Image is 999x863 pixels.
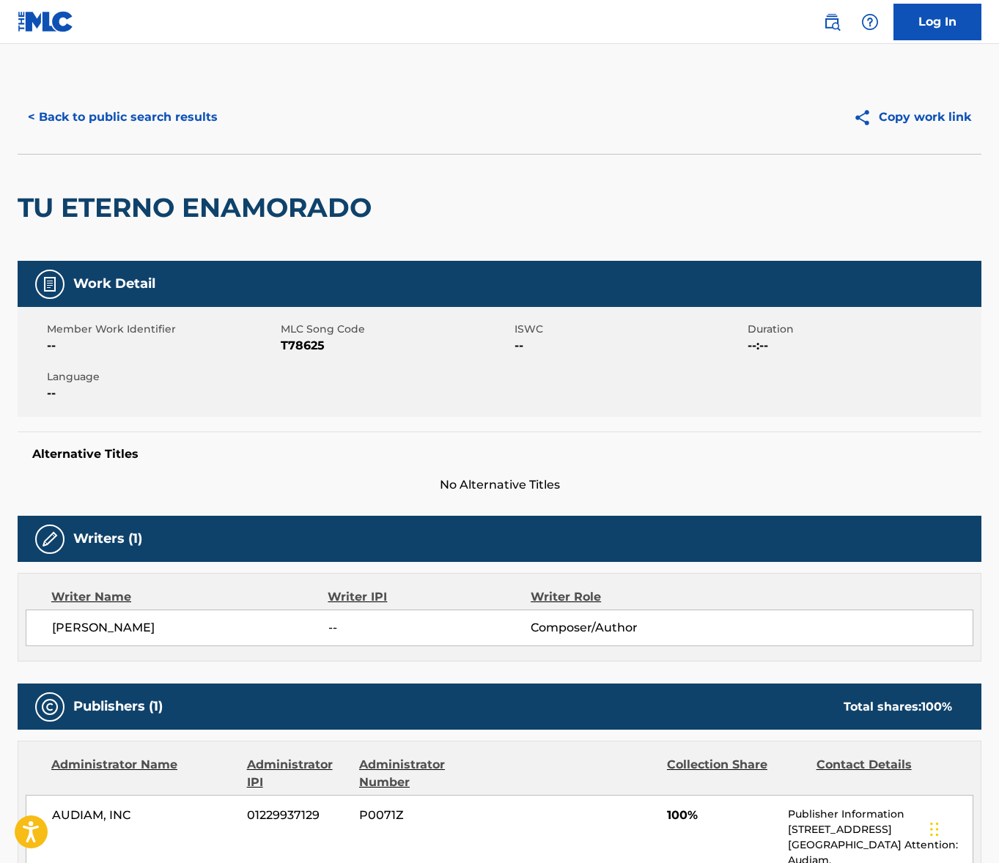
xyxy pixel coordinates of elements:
[73,275,155,292] h5: Work Detail
[18,476,981,494] span: No Alternative Titles
[247,807,348,824] span: 01229937129
[930,807,939,851] div: Drag
[32,447,967,462] h5: Alternative Titles
[51,588,328,606] div: Writer Name
[47,337,277,355] span: --
[328,588,531,606] div: Writer IPI
[47,322,277,337] span: Member Work Identifier
[531,619,715,637] span: Composer/Author
[855,7,885,37] div: Help
[667,807,778,824] span: 100%
[52,807,236,824] span: AUDIAM, INC
[18,99,228,136] button: < Back to public search results
[816,756,955,791] div: Contact Details
[926,793,999,863] iframe: Chat Widget
[788,807,973,822] p: Publisher Information
[247,756,348,791] div: Administrator IPI
[41,275,59,293] img: Work Detail
[281,322,511,337] span: MLC Song Code
[817,7,847,37] a: Public Search
[41,698,59,716] img: Publishers
[51,756,236,791] div: Administrator Name
[893,4,981,40] a: Log In
[18,191,379,224] h2: TU ETERNO ENAMORADO
[52,619,328,637] span: [PERSON_NAME]
[823,13,841,31] img: search
[41,530,59,548] img: Writers
[748,322,978,337] span: Duration
[748,337,978,355] span: --:--
[18,11,74,32] img: MLC Logo
[281,337,511,355] span: T78625
[73,698,163,715] h5: Publishers (1)
[921,700,952,714] span: 100 %
[359,756,498,791] div: Administrator Number
[47,385,277,402] span: --
[515,322,745,337] span: ISWC
[47,369,277,385] span: Language
[667,756,806,791] div: Collection Share
[328,619,531,637] span: --
[73,530,142,547] h5: Writers (1)
[531,588,715,606] div: Writer Role
[843,99,981,136] button: Copy work link
[359,807,497,824] span: P0071Z
[515,337,745,355] span: --
[853,108,879,127] img: Copy work link
[861,13,879,31] img: help
[844,698,952,716] div: Total shares:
